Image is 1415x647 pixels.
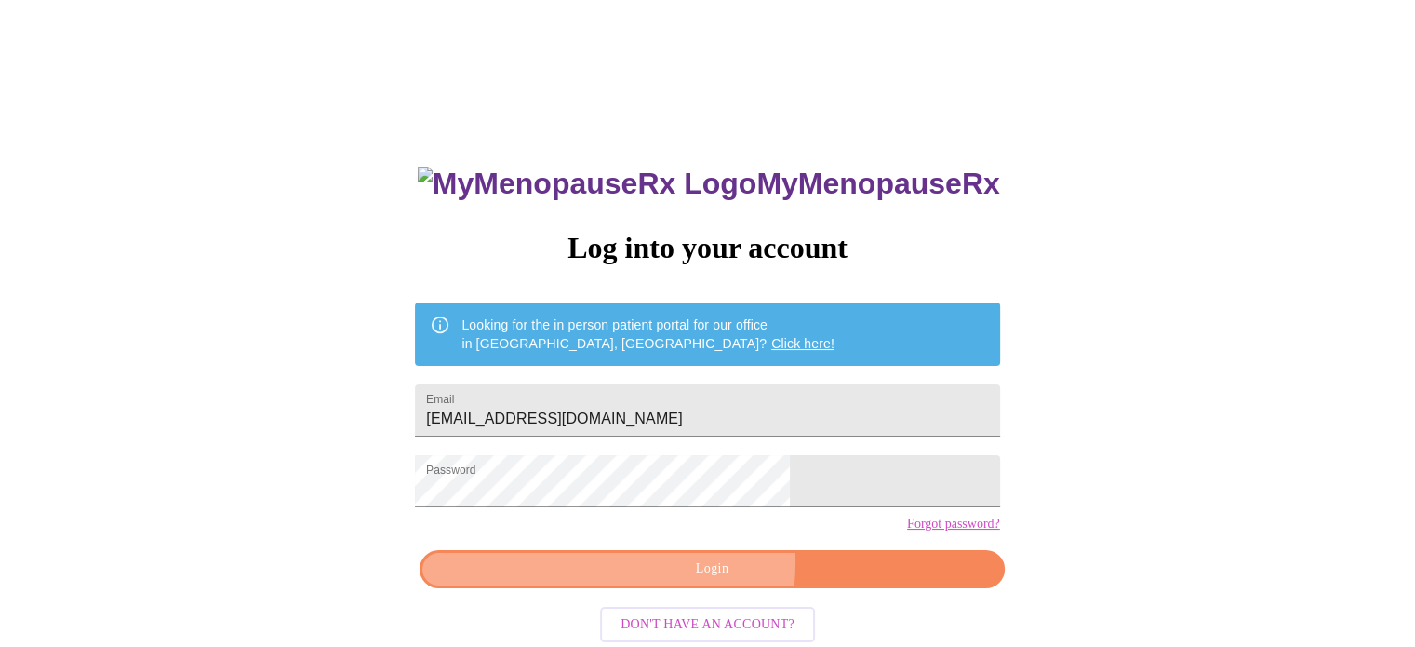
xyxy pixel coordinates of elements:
button: Login [420,550,1004,588]
h3: MyMenopauseRx [418,167,1000,201]
a: Forgot password? [907,517,1000,532]
div: Looking for the in person patient portal for our office in [GEOGRAPHIC_DATA], [GEOGRAPHIC_DATA]? [461,308,834,360]
img: MyMenopauseRx Logo [418,167,756,201]
a: Click here! [771,336,834,351]
h3: Log into your account [415,231,999,265]
a: Don't have an account? [595,614,820,630]
span: Login [441,558,982,581]
button: Don't have an account? [600,607,815,643]
span: Don't have an account? [621,613,794,637]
